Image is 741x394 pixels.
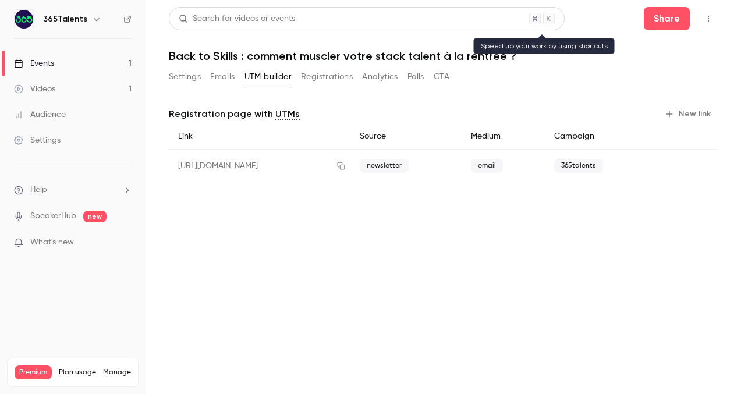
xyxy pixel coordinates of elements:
[169,123,350,150] div: Link
[462,123,545,150] div: Medium
[169,49,718,63] h1: Back to Skills : comment muscler votre stack talent à la rentrée ?
[14,134,61,146] div: Settings
[179,13,295,25] div: Search for videos or events
[350,123,462,150] div: Source
[644,7,690,30] button: Share
[30,184,47,196] span: Help
[30,210,76,222] a: SpeakerHub
[14,83,55,95] div: Videos
[43,13,87,25] h6: 365Talents
[244,68,292,86] button: UTM builder
[362,68,398,86] button: Analytics
[59,368,96,377] span: Plan usage
[545,123,656,150] div: Campaign
[83,211,107,222] span: new
[210,68,235,86] button: Emails
[15,10,33,29] img: 365Talents
[14,58,54,69] div: Events
[360,159,409,173] span: newsletter
[169,68,201,86] button: Settings
[434,68,449,86] button: CTA
[407,68,424,86] button: Polls
[14,109,66,120] div: Audience
[471,159,503,173] span: email
[275,107,300,121] a: UTMs
[169,107,300,121] p: Registration page with
[14,184,132,196] li: help-dropdown-opener
[30,236,74,249] span: What's new
[301,68,353,86] button: Registrations
[15,365,52,379] span: Premium
[169,150,350,183] div: [URL][DOMAIN_NAME]
[660,105,718,123] button: New link
[103,368,131,377] a: Manage
[554,159,603,173] span: 365talents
